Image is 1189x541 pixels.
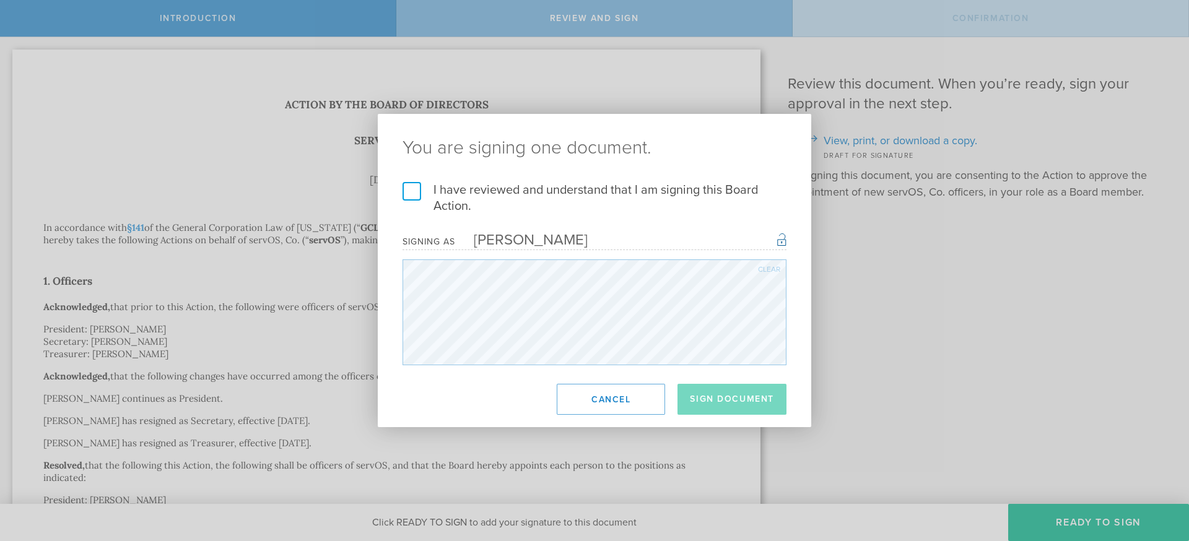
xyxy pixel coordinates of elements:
[403,236,455,247] div: Signing as
[403,182,786,214] label: I have reviewed and understand that I am signing this Board Action.
[557,384,665,415] button: Cancel
[455,231,588,249] div: [PERSON_NAME]
[677,384,786,415] button: Sign Document
[403,139,786,157] ng-pluralize: You are signing one document.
